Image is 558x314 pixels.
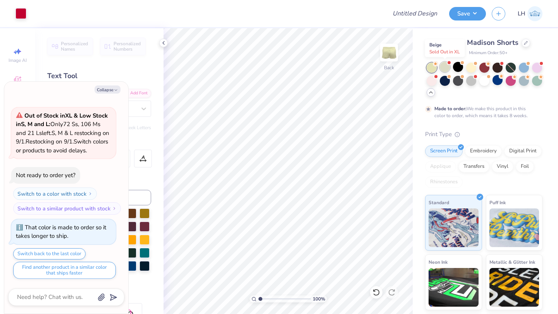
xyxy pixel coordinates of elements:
div: Applique [425,161,456,172]
span: Personalized Names [61,41,88,52]
span: Fresh Prints Madison Shorts [425,38,518,47]
div: Not ready to order yet? [16,171,76,179]
span: Puff Ink [489,198,506,206]
img: Standard [429,208,479,247]
div: Beige [425,39,465,57]
div: Rhinestones [425,176,463,188]
div: We make this product in this color to order, which means it takes 8 weeks. [434,105,530,119]
span: Standard [429,198,449,206]
div: Foil [516,161,534,172]
span: Sold Out in XL [429,49,460,55]
span: Image AI [9,57,27,63]
span: 100 % [313,295,325,302]
input: Untitled Design [386,6,443,21]
span: Minimum Order: 50 + [469,50,508,56]
div: That color is made to order so it takes longer to ship. [16,224,106,240]
div: Embroidery [465,145,502,157]
div: Text Tool [47,71,151,81]
div: Vinyl [492,161,513,172]
img: Metallic & Glitter Ink [489,268,539,307]
button: Switch to a color with stock [13,188,97,200]
img: Switch to a similar product with stock [112,206,117,211]
strong: Made to order: [434,106,467,112]
div: Transfers [458,161,489,172]
span: Personalized Numbers [114,41,141,52]
div: Back [384,64,394,71]
strong: Out of Stock in XL [24,112,74,119]
div: Screen Print [425,145,463,157]
button: Collapse [95,85,121,94]
span: Neon Ink [429,258,448,266]
span: Only 72 Ss, 106 Ms and 21 Ls left. S, M & L restocking on 9/1. Restocking on 9/1. Switch colors o... [16,112,109,154]
button: Switch to a similar product with stock [13,202,121,215]
img: Neon Ink [429,268,479,307]
button: Switch back to the last color [13,248,86,259]
span: Metallic & Glitter Ink [489,258,535,266]
button: Save [449,7,486,20]
img: Lily Huttenstine [527,6,542,21]
span: LH [518,9,525,18]
div: Print Type [425,130,542,139]
img: Puff Ink [489,208,539,247]
img: Switch to a color with stock [88,191,93,196]
img: Back [381,45,397,60]
div: Add Font [121,89,151,98]
button: Find another product in a similar color that ships faster [13,262,116,279]
div: Digital Print [504,145,542,157]
a: LH [518,6,542,21]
